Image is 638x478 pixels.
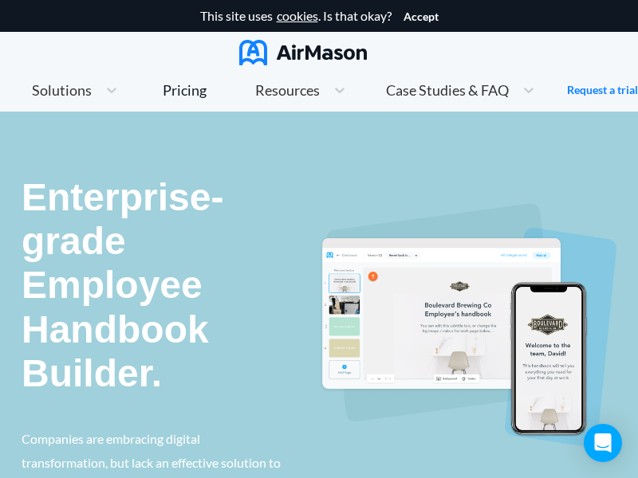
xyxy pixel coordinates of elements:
span: Case Studies & FAQ [386,83,509,97]
div: Open Intercom Messenger [584,424,622,462]
button: Accept cookies [404,10,439,23]
a: cookies [277,9,318,23]
a: Request a trial [567,82,638,98]
img: AirMason Logo [239,40,367,65]
div: Pricing [163,83,207,97]
a: Pricing [163,76,207,104]
span: Solutions [32,83,92,97]
span: Resources [255,83,320,97]
img: handbook intro [319,203,616,447]
p: Enterprise-grade Employee Handbook Builder. [22,175,281,395]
